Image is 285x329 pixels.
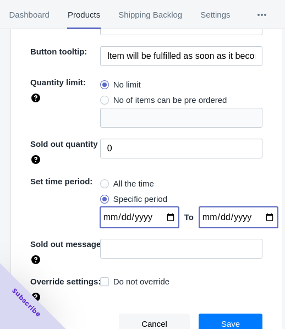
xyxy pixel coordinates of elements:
[113,95,227,106] span: No of items can be pre ordered
[30,139,97,149] span: Sold out quantity
[30,239,103,249] span: Sold out message:
[67,1,100,29] span: Products
[113,276,170,287] span: Do not override
[200,1,231,29] span: Settings
[141,320,167,328] span: Cancel
[10,286,43,319] span: Subscribe
[221,320,240,328] span: Save
[30,177,92,186] span: Set time period:
[113,178,154,189] span: All the time
[30,78,86,87] span: Quantity limit:
[118,1,183,29] span: Shipping Backlog
[9,1,50,29] span: Dashboard
[184,212,194,222] span: To
[113,79,141,90] span: No limit
[30,47,87,56] span: Button tooltip:
[239,1,284,29] button: More tabs
[113,194,167,205] span: Specific period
